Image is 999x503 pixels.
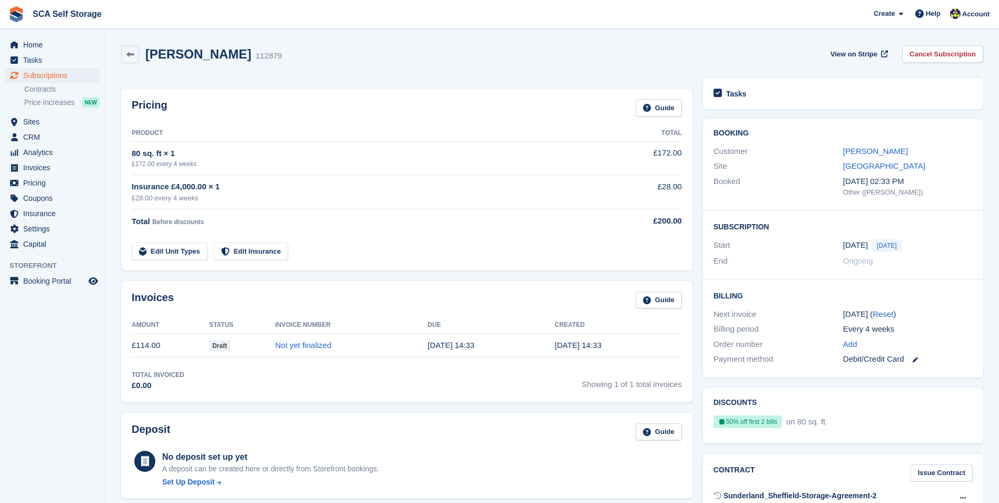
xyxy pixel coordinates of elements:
[714,399,973,407] h2: Discounts
[162,477,215,488] div: Set Up Deposit
[5,176,100,190] a: menu
[830,49,877,60] span: View on Stripe
[872,239,902,252] span: [DATE]
[5,68,100,83] a: menu
[726,89,747,99] h2: Tasks
[724,490,877,501] div: Sunderland_Sheffield-Storage-Agreement-2
[714,239,843,252] div: Start
[9,260,105,271] span: Storefront
[5,237,100,252] a: menu
[209,341,230,351] span: Draft
[582,370,682,392] span: Showing 1 of 1 total invoices
[132,193,597,204] div: £28.00 every 4 weeks
[843,176,973,188] div: [DATE] 02:33 PM
[23,160,86,175] span: Invoices
[784,417,825,426] span: on 80 sq. ft
[132,370,184,380] div: Total Invoiced
[714,221,973,231] h2: Subscription
[23,274,86,288] span: Booking Portal
[714,146,843,158] div: Customer
[5,221,100,236] a: menu
[950,8,961,19] img: Thomas Webb
[132,317,209,334] th: Amount
[132,217,150,226] span: Total
[714,353,843,365] div: Payment method
[145,47,251,61] h2: [PERSON_NAME]
[843,161,925,170] a: [GEOGRAPHIC_DATA]
[5,191,100,206] a: menu
[82,97,100,108] div: NEW
[87,275,100,287] a: Preview store
[162,451,379,463] div: No deposit set up yet
[23,237,86,252] span: Capital
[132,181,597,193] div: Insurance £4,000.00 × 1
[162,463,379,475] p: A deposit can be created here or directly from Storefront bookings.
[162,477,379,488] a: Set Up Deposit
[555,317,681,334] th: Created
[5,53,100,67] a: menu
[23,221,86,236] span: Settings
[874,8,895,19] span: Create
[5,145,100,160] a: menu
[5,130,100,144] a: menu
[23,206,86,221] span: Insurance
[23,37,86,52] span: Home
[132,243,207,260] a: Edit Unit Types
[555,341,601,350] time: 2025-10-07 13:33:10 UTC
[597,141,681,175] td: £172.00
[873,309,893,318] a: Reset
[597,215,681,227] div: £200.00
[714,255,843,267] div: End
[152,218,204,226] span: Before discounts
[132,334,209,357] td: £114.00
[428,317,555,334] th: Due
[911,465,973,482] a: Issue Contract
[132,125,597,142] th: Product
[24,96,100,108] a: Price increases NEW
[428,341,474,350] time: 2025-10-08 13:33:09 UTC
[5,114,100,129] a: menu
[5,206,100,221] a: menu
[843,187,973,198] div: Other ([PERSON_NAME])
[132,292,174,309] h2: Invoices
[8,6,24,22] img: stora-icon-8386f47178a22dfd0bd8f6a31ec36ba5ce8667c1dd55bd0f319d3a0aa187defe.svg
[714,129,973,138] h2: Booking
[214,243,289,260] a: Edit Insurance
[843,323,973,335] div: Every 4 weeks
[714,415,782,428] div: 50% off first 2 bills
[843,239,868,252] time: 2025-10-07 00:00:00 UTC
[843,338,857,351] a: Add
[714,323,843,335] div: Billing period
[275,341,332,350] a: Not yet finalized
[714,290,973,301] h2: Billing
[843,256,873,265] span: Ongoing
[597,125,681,142] th: Total
[23,130,86,144] span: CRM
[636,99,682,117] a: Guide
[28,5,106,23] a: SCA Self Storage
[23,114,86,129] span: Sites
[636,423,682,441] a: Guide
[926,8,941,19] span: Help
[902,45,983,63] a: Cancel Subscription
[24,84,100,94] a: Contracts
[275,317,428,334] th: Invoice Number
[843,353,973,365] div: Debit/Credit Card
[714,160,843,172] div: Site
[23,53,86,67] span: Tasks
[23,145,86,160] span: Analytics
[597,175,681,209] td: £28.00
[843,308,973,321] div: [DATE] ( )
[23,191,86,206] span: Coupons
[23,176,86,190] span: Pricing
[714,176,843,198] div: Booked
[132,99,167,117] h2: Pricing
[714,465,755,482] h2: Contract
[714,308,843,321] div: Next invoice
[843,147,908,156] a: [PERSON_NAME]
[132,148,597,160] div: 80 sq. ft × 1
[24,98,75,108] span: Price increases
[132,380,184,392] div: £0.00
[5,37,100,52] a: menu
[132,423,170,441] h2: Deposit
